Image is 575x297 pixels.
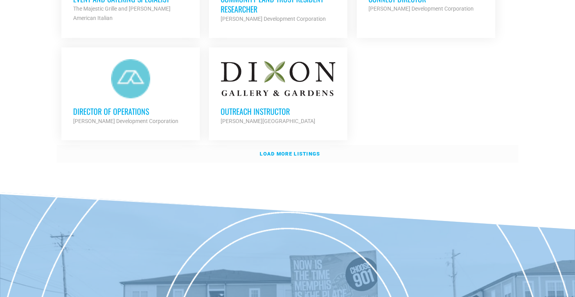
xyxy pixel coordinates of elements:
strong: [PERSON_NAME][GEOGRAPHIC_DATA] [221,118,315,124]
h3: Director of Operations [73,106,188,116]
strong: Load more listings [260,151,320,157]
strong: The Majestic Grille and [PERSON_NAME] American Italian [73,5,171,21]
a: Load more listings [57,145,518,163]
h3: Outreach Instructor [221,106,336,116]
strong: [PERSON_NAME] Development Corporation [221,16,326,22]
strong: [PERSON_NAME] Development Corporation [73,118,178,124]
strong: [PERSON_NAME] Development Corporation [368,5,474,12]
a: Outreach Instructor [PERSON_NAME][GEOGRAPHIC_DATA] [209,47,347,138]
a: Director of Operations [PERSON_NAME] Development Corporation [61,47,200,138]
